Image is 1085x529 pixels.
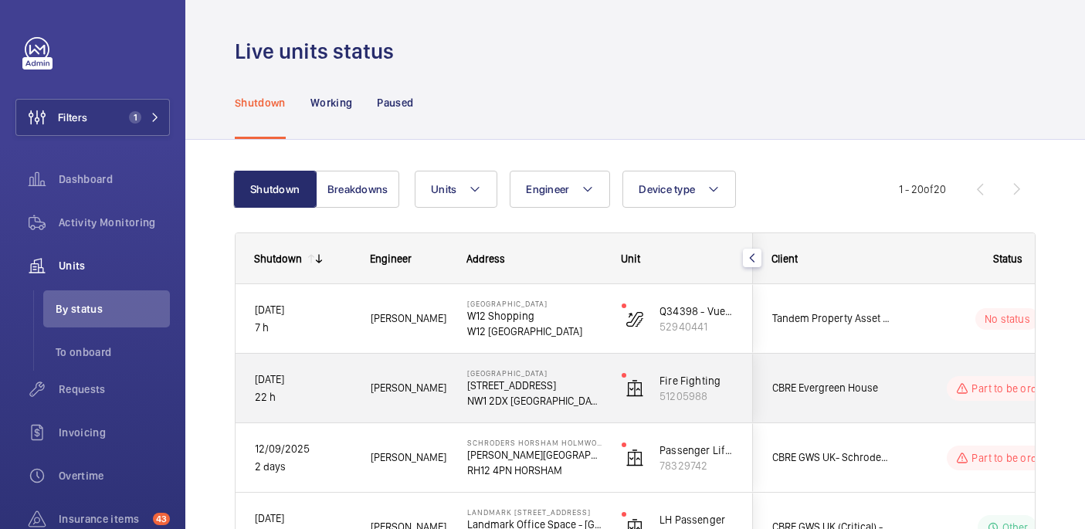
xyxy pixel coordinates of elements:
[622,171,736,208] button: Device type
[59,511,147,527] span: Insurance items
[621,253,734,265] div: Unit
[467,438,602,447] p: Schroders Horsham Holmwood ([GEOGRAPHIC_DATA])
[639,183,695,195] span: Device type
[255,458,351,476] p: 2 days
[59,171,170,187] span: Dashboard
[659,443,734,458] p: Passenger Lift 4 (G-2)
[235,37,403,66] h1: Live units status
[659,373,734,388] p: Fire Fighting
[772,449,891,466] span: CBRE GWS UK- Schroders (Horsham & [PERSON_NAME])
[466,253,505,265] span: Address
[467,368,602,378] p: [GEOGRAPHIC_DATA]
[371,310,447,327] span: [PERSON_NAME]
[377,95,413,110] p: Paused
[59,425,170,440] span: Invoicing
[626,449,644,467] img: elevator.svg
[659,319,734,334] p: 52940441
[15,99,170,136] button: Filters1
[626,310,644,328] img: escalator.svg
[59,258,170,273] span: Units
[772,310,891,327] span: Tandem Property Asset Management
[56,301,170,317] span: By status
[924,183,934,195] span: of
[59,215,170,230] span: Activity Monitoring
[659,458,734,473] p: 78329742
[467,507,602,517] p: Landmark [STREET_ADDRESS]
[626,379,644,398] img: elevator.svg
[59,381,170,397] span: Requests
[236,284,753,354] div: Press SPACE to select this row.
[415,171,497,208] button: Units
[467,393,602,409] p: NW1 2DX [GEOGRAPHIC_DATA]
[899,184,946,195] span: 1 - 20 20
[255,319,351,337] p: 7 h
[129,111,141,124] span: 1
[255,440,351,458] p: 12/09/2025
[971,381,1058,396] p: Part to be ordered
[993,253,1022,265] span: Status
[153,513,170,525] span: 43
[971,450,1058,466] p: Part to be ordered
[431,183,456,195] span: Units
[255,301,351,319] p: [DATE]
[255,371,351,388] p: [DATE]
[255,388,351,406] p: 22 h
[985,311,1030,327] p: No status
[467,463,602,478] p: RH12 4PN HORSHAM
[371,449,447,466] span: [PERSON_NAME]
[659,388,734,404] p: 51205988
[467,299,602,308] p: [GEOGRAPHIC_DATA]
[59,468,170,483] span: Overtime
[659,303,734,319] p: Q34398 - Vue cinema 1-2 Escal
[316,171,399,208] button: Breakdowns
[254,253,302,265] div: Shutdown
[233,171,317,208] button: Shutdown
[467,447,602,463] p: [PERSON_NAME][GEOGRAPHIC_DATA]
[310,95,352,110] p: Working
[236,354,753,423] div: Press SPACE to select this row.
[58,110,87,125] span: Filters
[371,379,447,397] span: [PERSON_NAME]
[235,95,286,110] p: Shutdown
[370,253,412,265] span: Engineer
[56,344,170,360] span: To onboard
[510,171,610,208] button: Engineer
[659,512,734,527] p: LH Passenger
[526,183,569,195] span: Engineer
[771,253,798,265] span: Client
[772,379,891,397] span: CBRE Evergreen House
[467,378,602,393] p: [STREET_ADDRESS]
[255,510,351,527] p: [DATE]
[467,308,602,324] p: W12 Shopping
[467,324,602,339] p: W12 [GEOGRAPHIC_DATA]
